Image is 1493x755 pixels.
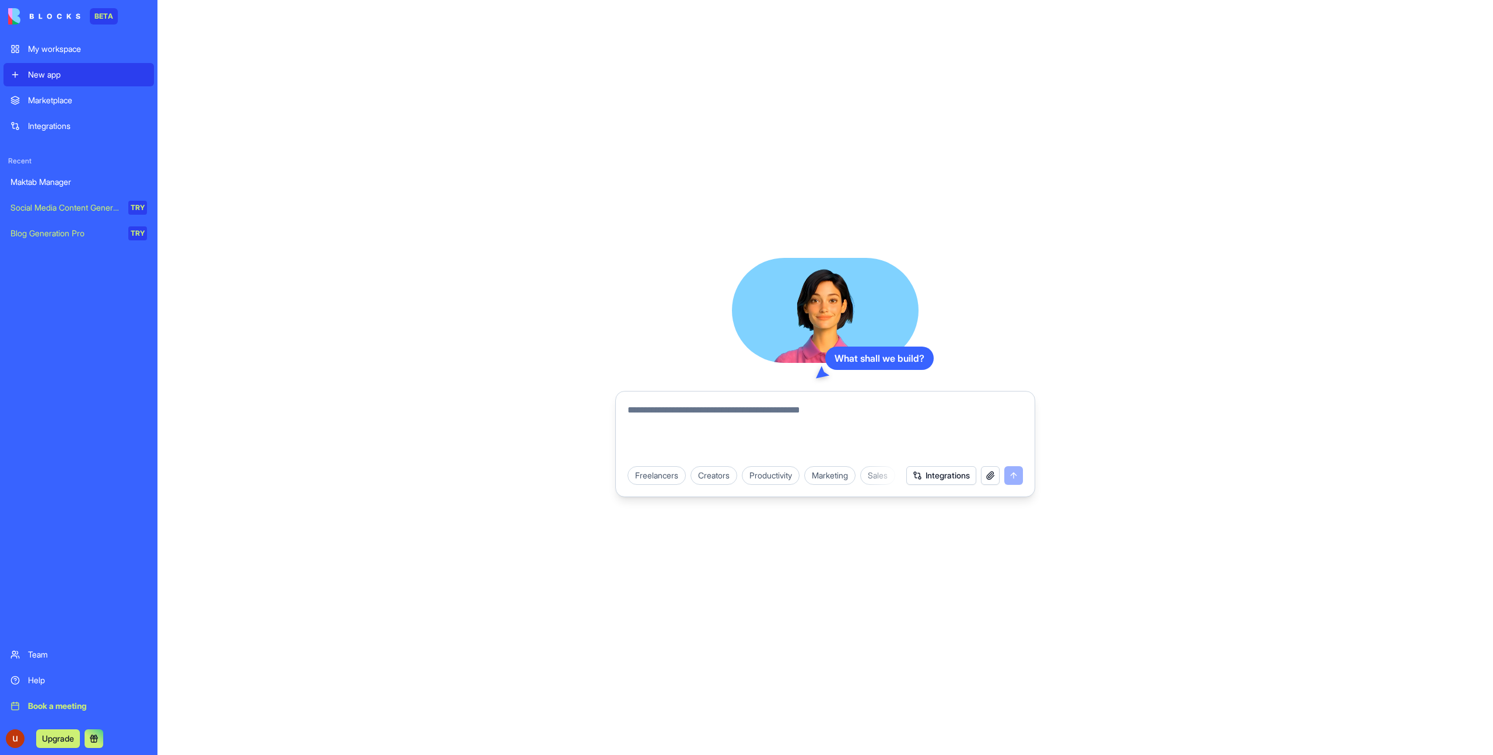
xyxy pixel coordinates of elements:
span: Recent [3,156,154,166]
div: Freelancers [628,466,686,485]
a: Marketplace [3,89,154,112]
a: Book a meeting [3,694,154,718]
a: Integrations [3,114,154,138]
a: My workspace [3,37,154,61]
div: Marketing [804,466,856,485]
img: logo [8,8,80,25]
div: Social Media Content Generator [10,202,120,214]
img: ACg8ocJgKwa5VszAhfTNqR3R3_ue9gss4lOAICL2KlSUVx22kIt5Dw=s96-c [6,729,24,748]
div: My workspace [28,43,147,55]
div: Team [28,649,147,660]
div: Marketplace [28,95,147,106]
button: Upgrade [36,729,80,748]
div: Book a meeting [28,700,147,712]
a: Upgrade [36,732,80,744]
div: BETA [90,8,118,25]
a: Team [3,643,154,666]
div: Integrations [28,120,147,132]
a: New app [3,63,154,86]
button: Integrations [906,466,976,485]
div: Sales [860,466,895,485]
div: Productivity [742,466,800,485]
div: Blog Generation Pro [10,228,120,239]
div: Maktab Manager [10,176,147,188]
div: TRY [128,226,147,240]
a: Blog Generation ProTRY [3,222,154,245]
a: Help [3,669,154,692]
div: New app [28,69,147,81]
div: What shall we build? [825,347,934,370]
a: Social Media Content GeneratorTRY [3,196,154,219]
div: Help [28,674,147,686]
div: TRY [128,201,147,215]
div: Creators [691,466,737,485]
a: BETA [8,8,118,25]
a: Maktab Manager [3,170,154,194]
